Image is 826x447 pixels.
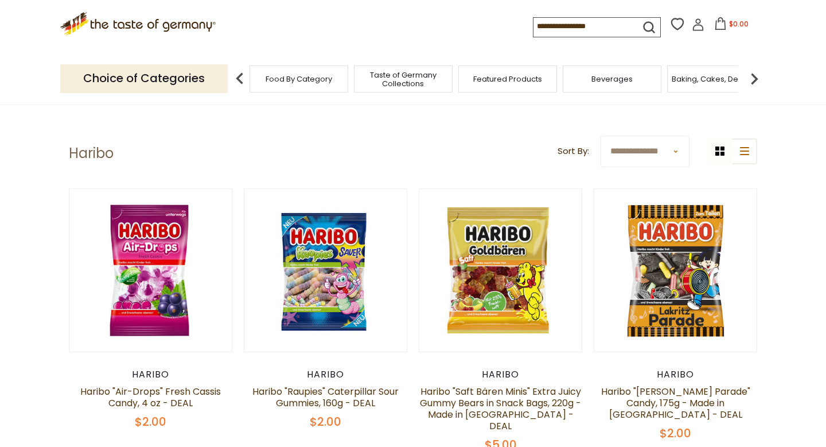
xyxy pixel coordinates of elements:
img: Haribo Air Drops Fresh Cassis [69,189,232,352]
span: $2.00 [660,425,691,441]
span: $2.00 [310,414,341,430]
div: Haribo [244,369,407,380]
button: $0.00 [707,17,755,34]
img: Haribo Lakritz Parade [594,189,757,352]
span: $2.00 [135,414,166,430]
div: Haribo [69,369,232,380]
label: Sort By: [558,144,589,159]
a: Haribo "Air-Drops" Fresh Cassis Candy, 4 oz - DEAL [80,385,221,410]
img: previous arrow [228,67,251,90]
a: Featured Products [473,75,542,83]
div: Haribo [419,369,582,380]
a: Baking, Cakes, Desserts [672,75,761,83]
span: $0.00 [729,19,749,29]
h1: Haribo [69,145,114,162]
a: Haribo "Raupies" Caterpillar Sour Gummies, 160g - DEAL [252,385,399,410]
a: Haribo "Saft Bären Minis" Extra Juicy Gummy Bears in Snack Bags, 220g - Made in [GEOGRAPHIC_DATA]... [420,385,581,433]
img: Haribo Saft Baren Extra Juicy [419,189,582,352]
a: Food By Category [266,75,332,83]
div: Haribo [594,369,757,380]
img: Haribo Raupies Sauer [244,189,407,352]
a: Taste of Germany Collections [357,71,449,88]
img: next arrow [743,67,766,90]
p: Choice of Categories [60,64,228,93]
a: Haribo "[PERSON_NAME] Parade" Candy, 175g - Made in [GEOGRAPHIC_DATA] - DEAL [601,385,750,421]
a: Beverages [591,75,633,83]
